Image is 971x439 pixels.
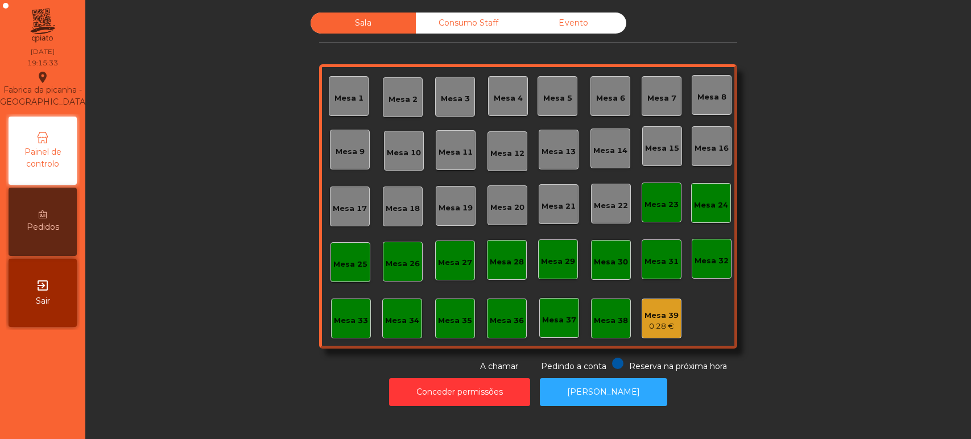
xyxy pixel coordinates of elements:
div: Mesa 27 [438,257,472,268]
div: Evento [521,13,626,34]
div: Mesa 21 [542,201,576,212]
div: Mesa 26 [386,258,420,270]
span: Painel de controlo [11,146,74,170]
div: Mesa 8 [697,92,726,103]
div: Mesa 36 [490,315,524,326]
div: Mesa 20 [490,202,524,213]
div: Mesa 14 [593,145,627,156]
div: Mesa 9 [336,146,365,158]
div: Sala [311,13,416,34]
div: Mesa 12 [490,148,524,159]
div: Mesa 28 [490,256,524,268]
div: Mesa 16 [695,143,729,154]
div: Mesa 17 [333,203,367,214]
div: Mesa 39 [644,310,679,321]
div: Mesa 19 [439,202,473,214]
div: Mesa 10 [387,147,421,159]
div: Mesa 15 [645,143,679,154]
div: Mesa 25 [333,259,367,270]
div: Mesa 24 [694,200,728,211]
div: Mesa 38 [594,315,628,326]
span: Pedidos [27,221,59,233]
img: qpiato [28,6,56,45]
div: Mesa 31 [644,256,679,267]
div: Mesa 22 [594,200,628,212]
div: Mesa 6 [596,93,625,104]
div: Mesa 37 [542,314,576,326]
div: Consumo Staff [416,13,521,34]
div: Mesa 2 [389,94,418,105]
div: Mesa 35 [438,315,472,326]
div: Mesa 4 [494,93,523,104]
button: Conceder permissões [389,378,530,406]
div: [DATE] [31,47,55,57]
div: Mesa 3 [441,93,470,105]
div: Mesa 33 [334,315,368,326]
span: Pedindo a conta [541,361,606,371]
button: [PERSON_NAME] [540,378,667,406]
div: Mesa 1 [334,93,363,104]
div: Mesa 32 [695,255,729,267]
div: Mesa 5 [543,93,572,104]
div: Mesa 11 [439,147,473,158]
div: Mesa 18 [386,203,420,214]
i: exit_to_app [36,279,49,292]
div: Mesa 30 [594,256,628,268]
i: location_on [36,71,49,84]
div: Mesa 23 [644,199,679,210]
div: Mesa 29 [541,256,575,267]
span: Reserva na próxima hora [629,361,727,371]
div: Mesa 34 [385,315,419,326]
span: A chamar [480,361,518,371]
div: 0.28 € [644,321,679,332]
div: Mesa 7 [647,93,676,104]
span: Sair [36,295,50,307]
div: Mesa 13 [542,146,576,158]
div: 19:15:33 [27,58,58,68]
